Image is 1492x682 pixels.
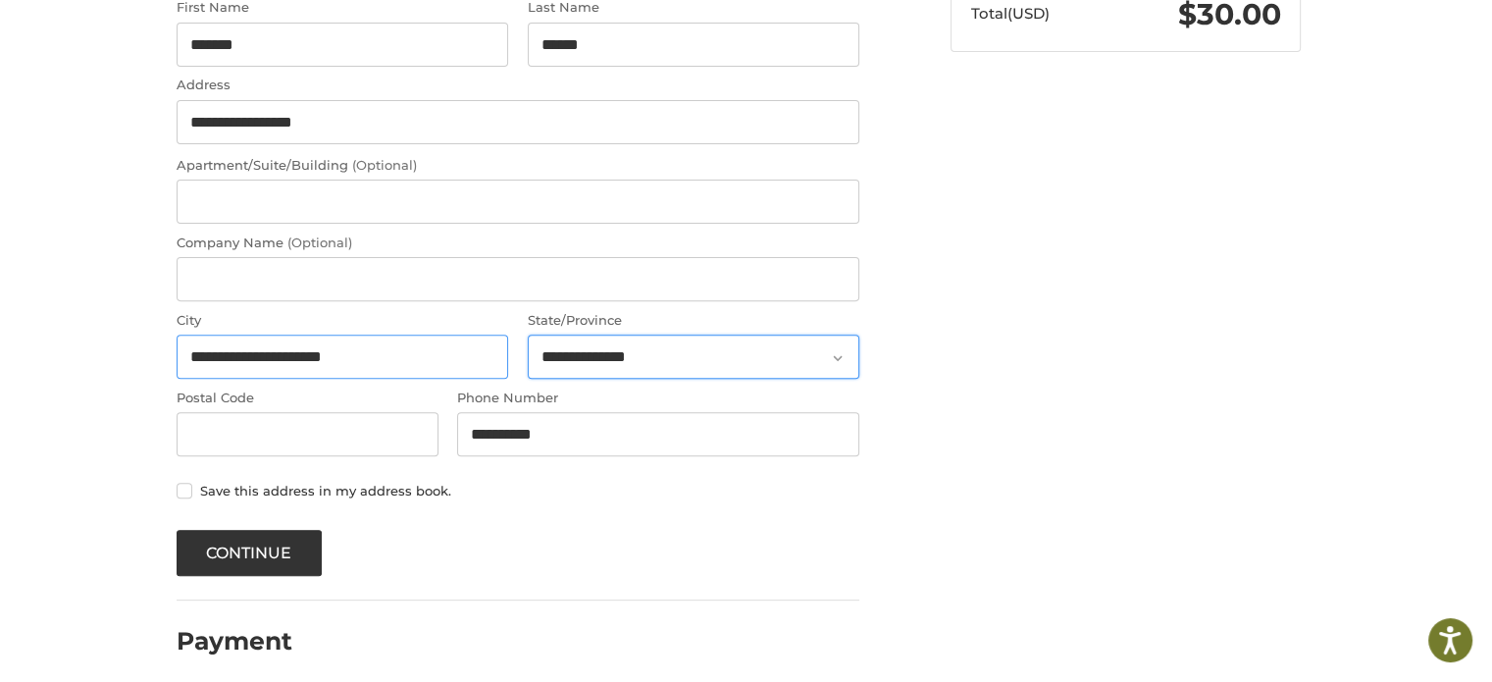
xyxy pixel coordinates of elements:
[177,311,508,331] label: City
[177,389,438,408] label: Postal Code
[177,626,292,656] h2: Payment
[27,29,222,45] p: We're away right now. Please check back later!
[528,311,859,331] label: State/Province
[177,483,859,498] label: Save this address in my address book.
[177,76,859,95] label: Address
[352,157,417,173] small: (Optional)
[177,530,322,576] button: Continue
[457,389,859,408] label: Phone Number
[226,26,249,49] button: Open LiveChat chat widget
[177,234,859,253] label: Company Name
[177,156,859,176] label: Apartment/Suite/Building
[287,235,352,250] small: (Optional)
[971,4,1050,23] span: Total (USD)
